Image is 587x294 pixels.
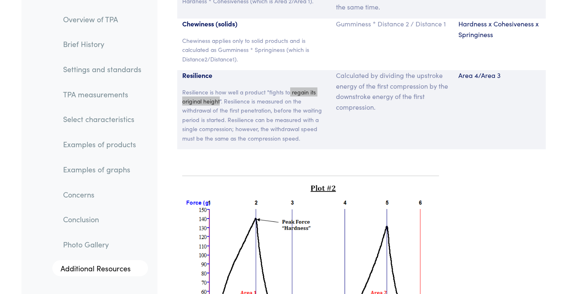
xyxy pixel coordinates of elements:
[458,70,541,81] p: Area 4/Area 3
[56,185,148,204] a: Concerns
[336,19,449,29] p: Gumminess * Distance 2 / Distance 1
[182,70,326,81] p: Resilience
[56,60,148,79] a: Settings and standards
[56,135,148,154] a: Examples of products
[56,160,148,179] a: Examples of graphs
[182,87,326,143] p: Resilience is how well a product "fights to regain its original height". Resilience is measured o...
[56,10,148,29] a: Overview of TPA
[52,260,148,277] a: Additional Resources
[458,19,541,40] p: Hardness x Cohesiveness x Springiness
[56,235,148,254] a: Photo Gallery
[336,70,449,112] p: Calculated by dividing the upstroke energy of the first compression by the downstroke energy of t...
[56,110,148,129] a: Select characteristics
[56,85,148,104] a: TPA measurements
[56,210,148,229] a: Conclusion
[182,36,326,64] p: Chewiness applies only to solid products and is calculated as Gumminess * Springiness (which is D...
[56,35,148,54] a: Brief History
[182,19,326,29] p: Chewiness (solids)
